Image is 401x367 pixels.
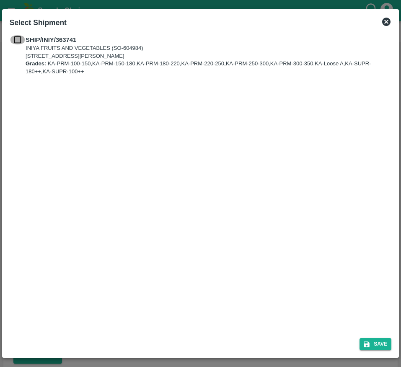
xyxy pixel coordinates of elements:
[26,60,391,75] p: KA-PRM-100-150,KA-PRM-150-180,KA-PRM-180-220,KA-PRM-220-250,KA-PRM-250-300,KA-PRM-300-350,KA-Loos...
[26,60,46,67] b: Grades:
[26,36,76,43] b: SHIP/INIY/363741
[360,338,391,350] button: Save
[10,18,67,27] b: Select Shipment
[26,44,391,52] p: INIYA FRUITS AND VEGETABLES (SO-604984)
[26,52,391,60] p: [STREET_ADDRESS][PERSON_NAME]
